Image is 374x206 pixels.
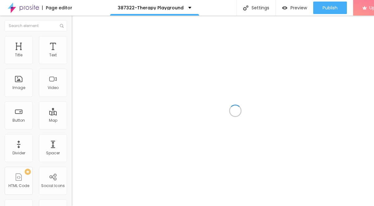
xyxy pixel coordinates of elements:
img: view-1.svg [282,5,287,11]
p: 387322-Therapy Playground [118,6,184,10]
div: Button [12,118,25,123]
div: HTML Code [8,184,29,188]
div: Image [12,86,25,90]
div: Social Icons [41,184,65,188]
div: Text [49,53,57,57]
button: Publish [313,2,347,14]
span: Publish [323,5,338,10]
div: Title [15,53,22,57]
span: Preview [290,5,307,10]
div: Divider [12,151,25,155]
img: Icone [243,5,248,11]
div: Map [49,118,57,123]
input: Search element [5,20,67,31]
div: Page editor [42,6,72,10]
button: Preview [276,2,313,14]
div: Video [48,86,59,90]
div: Spacer [46,151,60,155]
img: Icone [60,24,64,28]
